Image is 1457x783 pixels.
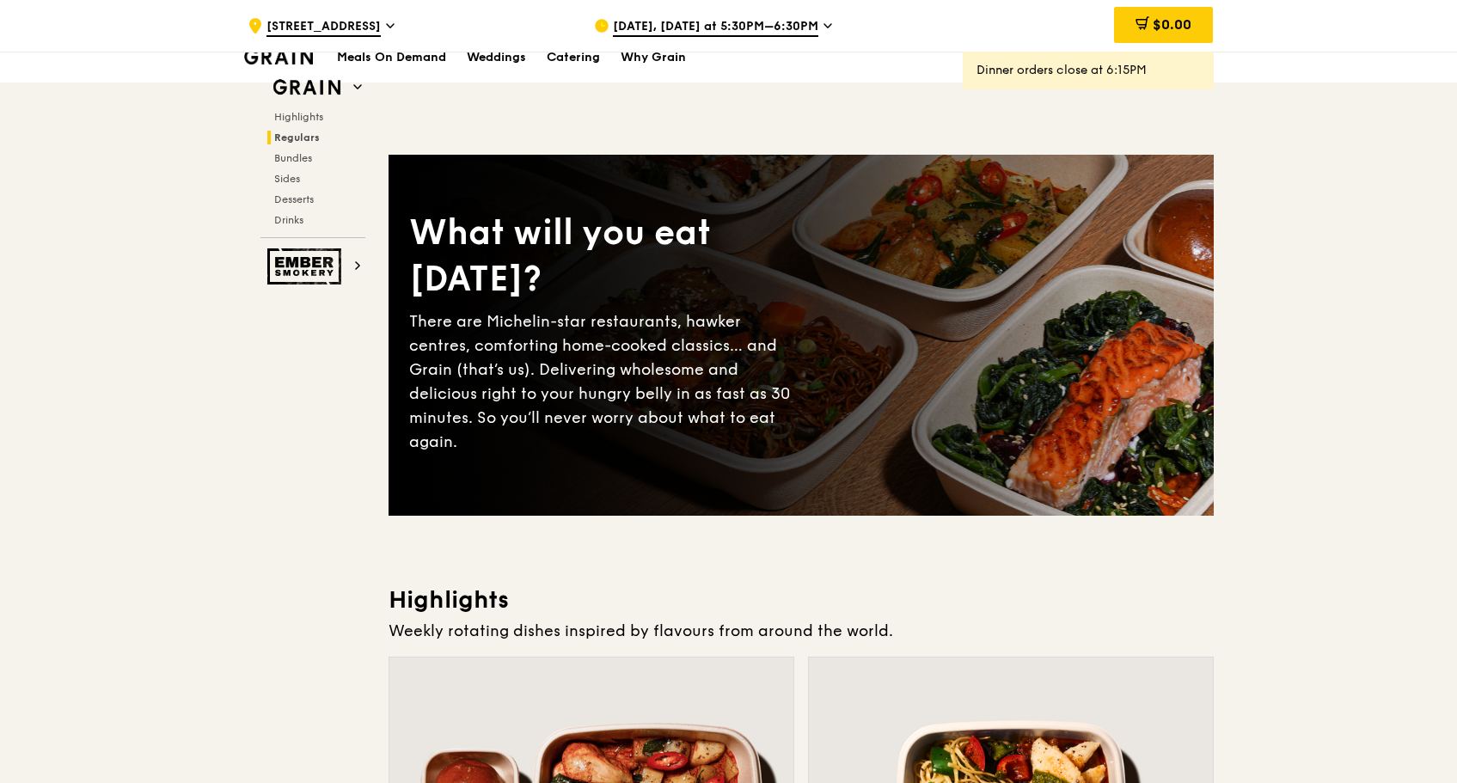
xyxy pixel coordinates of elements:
[274,152,312,164] span: Bundles
[274,214,303,226] span: Drinks
[274,173,300,185] span: Sides
[389,584,1214,615] h3: Highlights
[547,32,600,83] div: Catering
[613,18,818,37] span: [DATE], [DATE] at 5:30PM–6:30PM
[267,248,346,284] img: Ember Smokery web logo
[389,619,1214,643] div: Weekly rotating dishes inspired by flavours from around the world.
[266,18,381,37] span: [STREET_ADDRESS]
[274,132,320,144] span: Regulars
[621,32,686,83] div: Why Grain
[409,309,801,454] div: There are Michelin-star restaurants, hawker centres, comforting home-cooked classics… and Grain (...
[536,32,610,83] a: Catering
[1153,16,1191,33] span: $0.00
[456,32,536,83] a: Weddings
[274,111,323,123] span: Highlights
[337,49,446,66] h1: Meals On Demand
[267,72,346,103] img: Grain web logo
[467,32,526,83] div: Weddings
[976,62,1200,79] div: Dinner orders close at 6:15PM
[274,193,314,205] span: Desserts
[610,32,696,83] a: Why Grain
[409,210,801,303] div: What will you eat [DATE]?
